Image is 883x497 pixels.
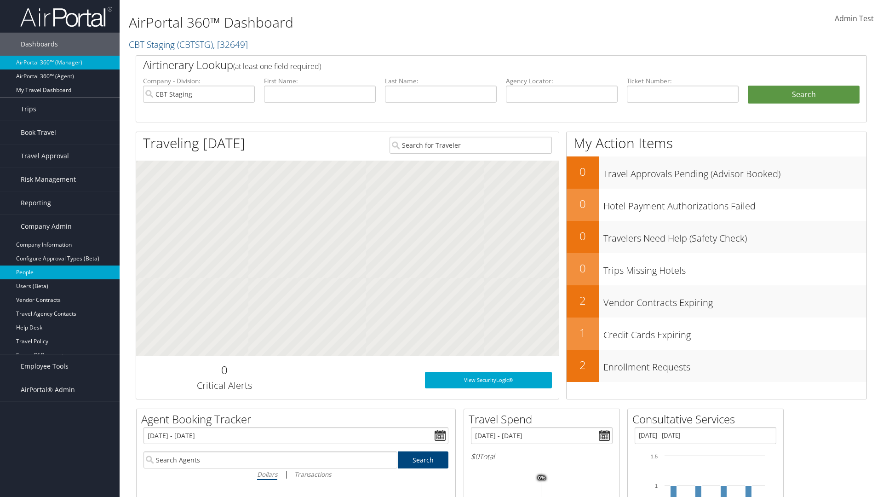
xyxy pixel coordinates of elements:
label: Agency Locator: [506,76,618,86]
a: Search [398,451,449,468]
span: Employee Tools [21,355,69,378]
span: Company Admin [21,215,72,238]
tspan: 0% [538,475,545,481]
h2: Travel Spend [469,411,619,427]
span: Reporting [21,191,51,214]
h2: 0 [567,260,599,276]
h1: AirPortal 360™ Dashboard [129,13,625,32]
h6: Total [471,451,613,462]
span: Dashboards [21,33,58,56]
tspan: 1.5 [651,454,658,459]
h2: 0 [567,196,599,212]
a: Admin Test [835,5,874,33]
span: ( CBTSTG ) [177,38,213,51]
h2: 0 [567,228,599,244]
a: 0Travel Approvals Pending (Advisor Booked) [567,156,866,189]
a: View SecurityLogic® [425,372,552,388]
h3: Enrollment Requests [603,356,866,374]
h3: Credit Cards Expiring [603,324,866,341]
span: AirPortal® Admin [21,378,75,401]
h2: Airtinerary Lookup [143,57,799,73]
h2: Agent Booking Tracker [141,411,455,427]
span: (at least one field required) [233,61,321,71]
div: | [143,468,448,480]
input: Search for Traveler [390,137,552,154]
a: CBT Staging [129,38,248,51]
img: airportal-logo.png [20,6,112,28]
i: Dollars [257,470,277,479]
a: 0Trips Missing Hotels [567,253,866,285]
a: 2Enrollment Requests [567,350,866,382]
h3: Vendor Contracts Expiring [603,292,866,309]
h1: My Action Items [567,133,866,153]
input: Search Agents [143,451,397,468]
i: Transactions [294,470,331,479]
label: Last Name: [385,76,497,86]
label: First Name: [264,76,376,86]
a: 1Credit Cards Expiring [567,318,866,350]
span: Travel Approval [21,144,69,168]
a: 0Travelers Need Help (Safety Check) [567,221,866,253]
span: Admin Test [835,13,874,23]
span: Trips [21,98,36,121]
button: Search [748,86,860,104]
h2: 1 [567,325,599,341]
span: , [ 32649 ] [213,38,248,51]
h2: Consultative Services [632,411,783,427]
h3: Hotel Payment Authorizations Failed [603,195,866,213]
tspan: 1 [655,483,658,489]
label: Ticket Number: [627,76,739,86]
h2: 0 [567,164,599,179]
h2: 0 [143,362,305,378]
span: Risk Management [21,168,76,191]
h3: Travel Approvals Pending (Advisor Booked) [603,163,866,180]
span: $0 [471,451,479,462]
h2: 2 [567,357,599,373]
h3: Trips Missing Hotels [603,260,866,277]
h2: 2 [567,293,599,308]
span: Book Travel [21,121,56,144]
a: 0Hotel Payment Authorizations Failed [567,189,866,221]
h3: Critical Alerts [143,379,305,392]
h1: Traveling [DATE] [143,133,245,153]
a: 2Vendor Contracts Expiring [567,285,866,318]
label: Company - Division: [143,76,255,86]
h3: Travelers Need Help (Safety Check) [603,227,866,245]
